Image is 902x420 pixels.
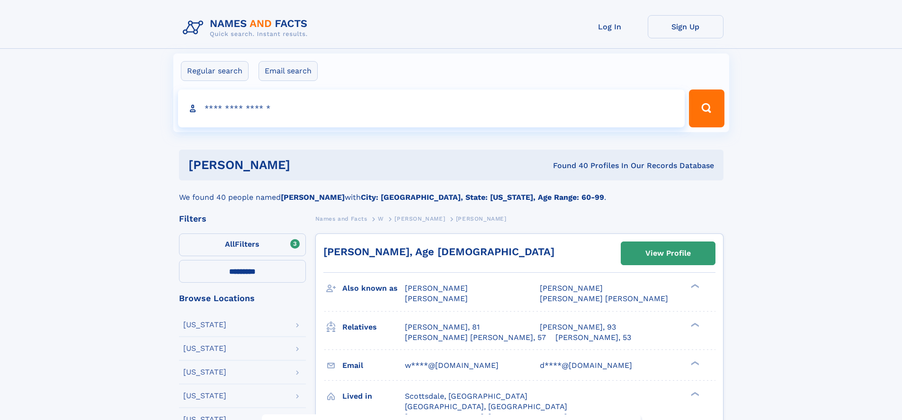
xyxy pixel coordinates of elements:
[456,215,507,222] span: [PERSON_NAME]
[188,159,422,171] h1: [PERSON_NAME]
[181,61,249,81] label: Regular search
[315,213,367,224] a: Names and Facts
[688,360,700,366] div: ❯
[281,193,345,202] b: [PERSON_NAME]
[688,322,700,328] div: ❯
[183,345,226,352] div: [US_STATE]
[225,240,235,249] span: All
[405,322,480,332] a: [PERSON_NAME], 81
[621,242,715,265] a: View Profile
[183,392,226,400] div: [US_STATE]
[342,280,405,296] h3: Also known as
[394,215,445,222] span: [PERSON_NAME]
[405,332,546,343] a: [PERSON_NAME] [PERSON_NAME], 57
[645,242,691,264] div: View Profile
[555,332,631,343] a: [PERSON_NAME], 53
[179,180,723,203] div: We found 40 people named with .
[572,15,648,38] a: Log In
[323,246,554,258] a: [PERSON_NAME], Age [DEMOGRAPHIC_DATA]
[405,284,468,293] span: [PERSON_NAME]
[259,61,318,81] label: Email search
[421,161,714,171] div: Found 40 Profiles In Our Records Database
[378,215,384,222] span: W
[405,392,527,401] span: Scottsdale, [GEOGRAPHIC_DATA]
[394,213,445,224] a: [PERSON_NAME]
[183,368,226,376] div: [US_STATE]
[688,391,700,397] div: ❯
[342,357,405,374] h3: Email
[540,322,616,332] a: [PERSON_NAME], 93
[540,294,668,303] span: [PERSON_NAME] [PERSON_NAME]
[689,89,724,127] button: Search Button
[405,402,567,411] span: [GEOGRAPHIC_DATA], [GEOGRAPHIC_DATA]
[342,388,405,404] h3: Lived in
[648,15,723,38] a: Sign Up
[378,213,384,224] a: W
[361,193,604,202] b: City: [GEOGRAPHIC_DATA], State: [US_STATE], Age Range: 60-99
[405,294,468,303] span: [PERSON_NAME]
[179,294,306,303] div: Browse Locations
[342,319,405,335] h3: Relatives
[178,89,685,127] input: search input
[179,233,306,256] label: Filters
[183,321,226,329] div: [US_STATE]
[688,283,700,289] div: ❯
[179,15,315,41] img: Logo Names and Facts
[540,284,603,293] span: [PERSON_NAME]
[179,214,306,223] div: Filters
